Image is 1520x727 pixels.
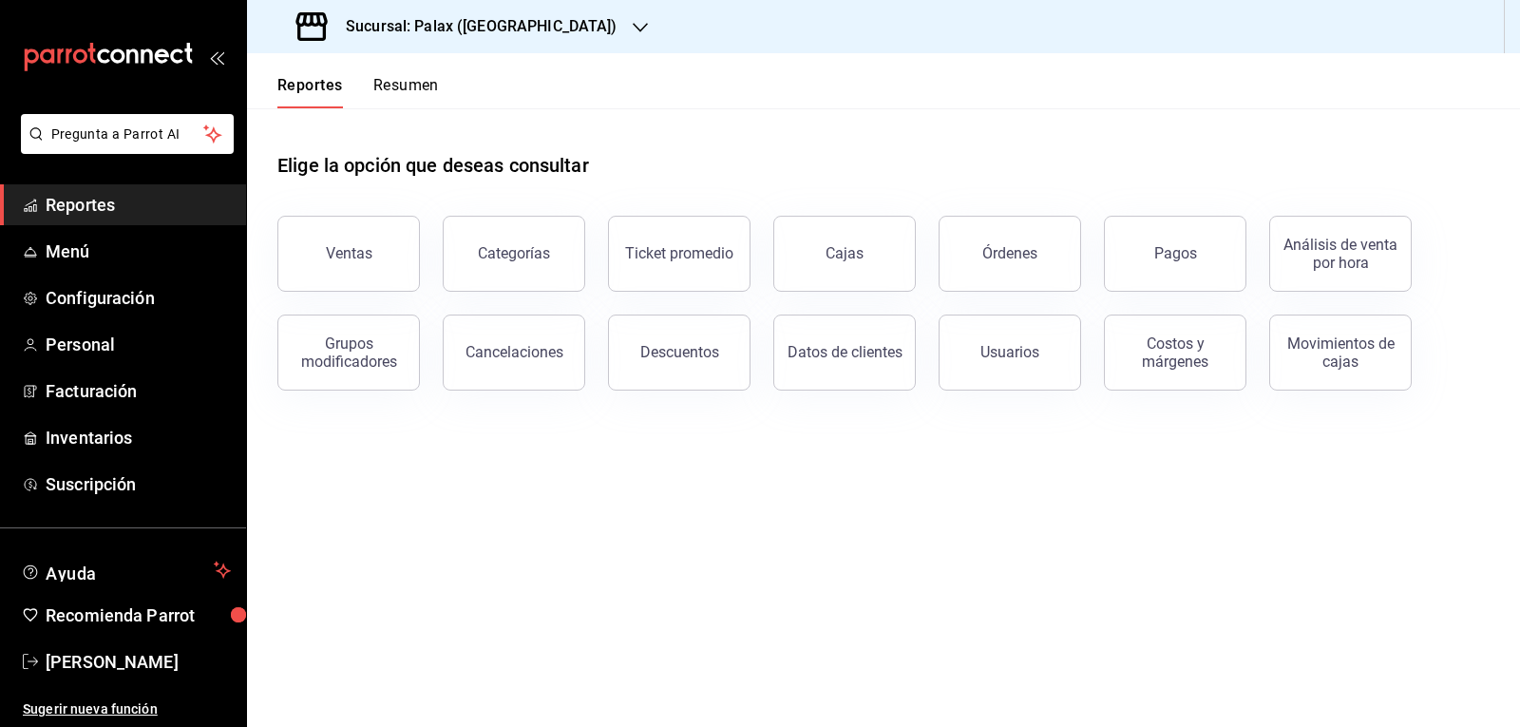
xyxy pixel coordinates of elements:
[608,315,750,391] button: Descuentos
[277,315,420,391] button: Grupos modificadores
[46,559,206,582] span: Ayuda
[277,76,439,108] div: navigation tabs
[788,343,902,361] div: Datos de clientes
[277,216,420,292] button: Ventas
[640,343,719,361] div: Descuentos
[46,192,231,218] span: Reportes
[980,343,1039,361] div: Usuarios
[1282,236,1399,272] div: Análisis de venta por hora
[331,15,617,38] h3: Sucursal: Palax ([GEOGRAPHIC_DATA])
[290,335,408,371] div: Grupos modificadores
[277,151,589,180] h1: Elige la opción que deseas consultar
[23,699,231,719] span: Sugerir nueva función
[277,76,343,108] button: Reportes
[373,76,439,108] button: Resumen
[826,244,864,262] div: Cajas
[46,649,231,675] span: [PERSON_NAME]
[51,124,204,144] span: Pregunta a Parrot AI
[21,114,234,154] button: Pregunta a Parrot AI
[326,244,372,262] div: Ventas
[939,315,1081,391] button: Usuarios
[1269,315,1412,391] button: Movimientos de cajas
[982,244,1037,262] div: Órdenes
[1116,335,1234,371] div: Costos y márgenes
[46,285,231,311] span: Configuración
[443,315,585,391] button: Cancelaciones
[46,425,231,450] span: Inventarios
[608,216,750,292] button: Ticket promedio
[773,216,916,292] button: Cajas
[939,216,1081,292] button: Órdenes
[46,378,231,404] span: Facturación
[46,239,231,264] span: Menú
[625,244,733,262] div: Ticket promedio
[209,49,224,65] button: open_drawer_menu
[465,343,563,361] div: Cancelaciones
[443,216,585,292] button: Categorías
[13,138,234,158] a: Pregunta a Parrot AI
[1104,315,1246,391] button: Costos y márgenes
[1269,216,1412,292] button: Análisis de venta por hora
[46,332,231,357] span: Personal
[46,603,231,628] span: Recomienda Parrot
[1104,216,1246,292] button: Pagos
[46,471,231,497] span: Suscripción
[773,315,916,391] button: Datos de clientes
[478,244,550,262] div: Categorías
[1154,244,1197,262] div: Pagos
[1282,335,1399,371] div: Movimientos de cajas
